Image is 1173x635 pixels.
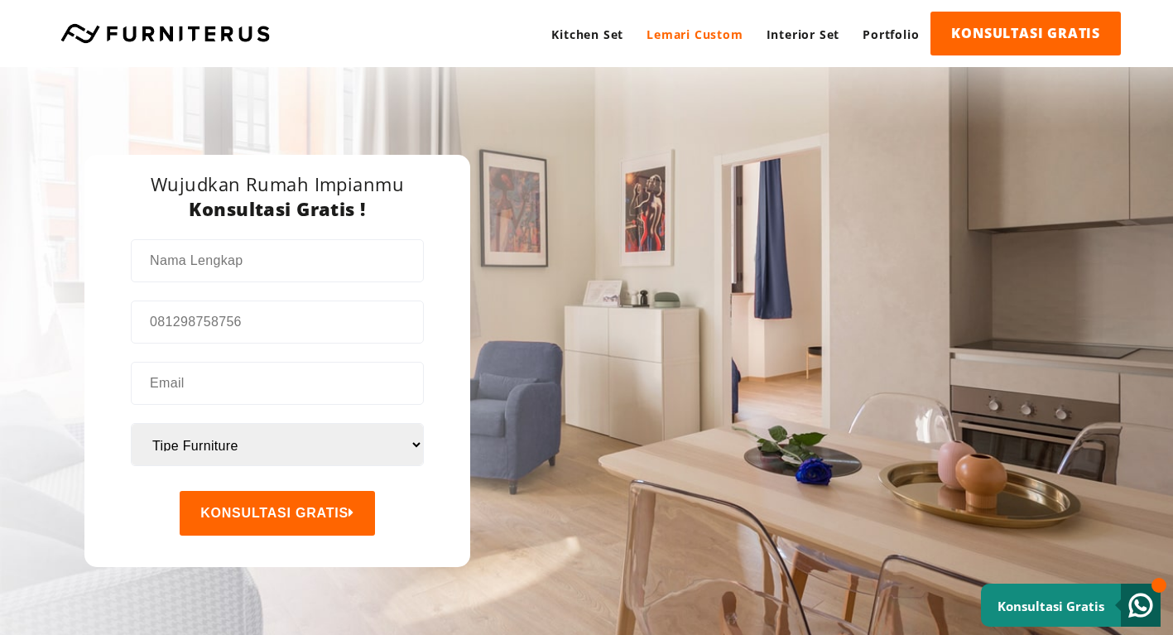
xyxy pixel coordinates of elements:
[132,240,422,281] input: Nama Lengkap
[131,196,424,221] h3: Konsultasi Gratis !
[635,12,754,57] a: Lemari Custom
[755,12,852,57] a: Interior Set
[930,12,1121,55] a: KONSULTASI GRATIS
[981,584,1161,627] a: Konsultasi Gratis
[132,301,422,343] input: 081298758756
[131,171,424,196] h3: Wujudkan Rumah Impianmu
[132,363,422,404] input: Email
[180,491,375,536] button: KONSULTASI GRATIS
[851,12,930,57] a: Portfolio
[998,598,1104,614] small: Konsultasi Gratis
[540,12,635,57] a: Kitchen Set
